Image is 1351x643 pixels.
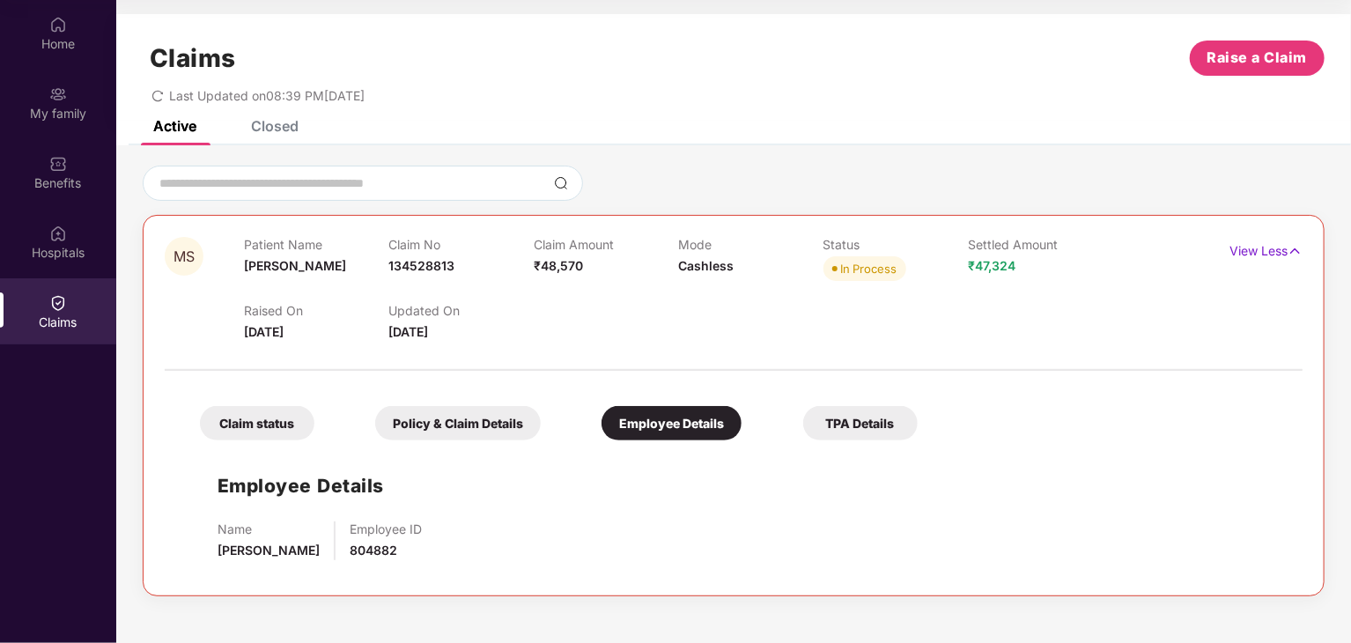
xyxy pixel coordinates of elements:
[244,258,346,273] span: [PERSON_NAME]
[388,237,533,252] p: Claim No
[388,324,428,339] span: [DATE]
[49,225,67,242] img: svg+xml;base64,PHN2ZyBpZD0iSG9zcGl0YWxzIiB4bWxucz0iaHR0cDovL3d3dy53My5vcmcvMjAwMC9zdmciIHdpZHRoPS...
[968,258,1015,273] span: ₹47,324
[534,237,678,252] p: Claim Amount
[244,303,388,318] p: Raised On
[968,237,1112,252] p: Settled Amount
[49,85,67,103] img: svg+xml;base64,PHN2ZyB3aWR0aD0iMjAiIGhlaWdodD0iMjAiIHZpZXdCb3g9IjAgMCAyMCAyMCIgZmlsbD0ibm9uZSIgeG...
[678,237,823,252] p: Mode
[823,237,968,252] p: Status
[200,406,314,440] div: Claim status
[534,258,583,273] span: ₹48,570
[1190,41,1325,76] button: Raise a Claim
[388,258,454,273] span: 134528813
[173,249,195,264] span: MS
[150,43,236,73] h1: Claims
[49,294,67,312] img: svg+xml;base64,PHN2ZyBpZD0iQ2xhaW0iIHhtbG5zPSJodHRwOi8vd3d3LnczLm9yZy8yMDAwL3N2ZyIgd2lkdGg9IjIwIi...
[388,303,533,318] p: Updated On
[49,16,67,33] img: svg+xml;base64,PHN2ZyBpZD0iSG9tZSIgeG1sbnM9Imh0dHA6Ly93d3cudzMub3JnLzIwMDAvc3ZnIiB3aWR0aD0iMjAiIG...
[244,237,388,252] p: Patient Name
[375,406,541,440] div: Policy & Claim Details
[169,88,365,103] span: Last Updated on 08:39 PM[DATE]
[554,176,568,190] img: svg+xml;base64,PHN2ZyBpZD0iU2VhcmNoLTMyeDMyIiB4bWxucz0iaHR0cDovL3d3dy53My5vcmcvMjAwMC9zdmciIHdpZH...
[841,260,897,277] div: In Process
[244,324,284,339] span: [DATE]
[153,117,196,135] div: Active
[1288,241,1303,261] img: svg+xml;base64,PHN2ZyB4bWxucz0iaHR0cDovL3d3dy53My5vcmcvMjAwMC9zdmciIHdpZHRoPSIxNyIgaGVpZ2h0PSIxNy...
[218,543,320,558] span: [PERSON_NAME]
[218,471,384,500] h1: Employee Details
[1229,237,1303,261] p: View Less
[218,521,320,536] p: Name
[350,521,422,536] p: Employee ID
[602,406,742,440] div: Employee Details
[1207,47,1308,69] span: Raise a Claim
[49,155,67,173] img: svg+xml;base64,PHN2ZyBpZD0iQmVuZWZpdHMiIHhtbG5zPSJodHRwOi8vd3d3LnczLm9yZy8yMDAwL3N2ZyIgd2lkdGg9Ij...
[803,406,918,440] div: TPA Details
[151,88,164,103] span: redo
[350,543,397,558] span: 804882
[678,258,734,273] span: Cashless
[251,117,299,135] div: Closed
